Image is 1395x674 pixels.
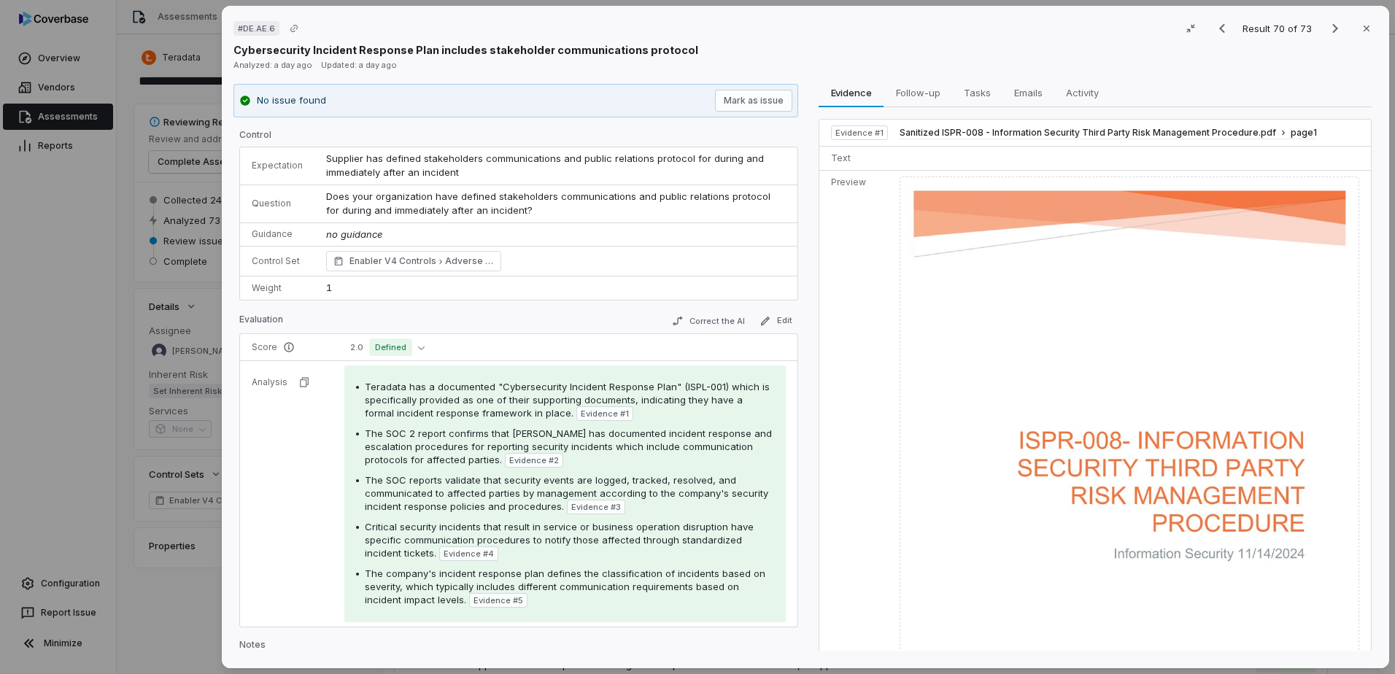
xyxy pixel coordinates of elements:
button: Edit [754,312,798,330]
span: # DE.AE.6 [238,23,275,34]
td: Text [819,146,894,170]
span: Evidence # 2 [509,454,559,466]
p: Analysis [252,376,287,388]
p: No issue found [257,93,326,108]
p: Weight [252,282,303,294]
span: Follow-up [890,83,946,102]
p: Expectation [252,160,303,171]
span: Analyzed: a day ago [233,60,312,70]
button: Copy link [281,15,307,42]
span: Evidence [825,83,878,102]
span: page 1 [1291,127,1317,139]
span: Defined [369,338,412,356]
span: Enabler V4 Controls Adverse Event Analysis [349,254,494,268]
button: Mark as issue [715,90,792,112]
span: Evidence # 4 [444,548,494,559]
button: Previous result [1207,20,1237,37]
p: Control Set [252,255,303,267]
p: Question [252,198,303,209]
span: Activity [1060,83,1105,102]
span: 1 [326,282,332,293]
p: Control [239,129,798,147]
span: Critical security incidents that result in service or business operation disruption have specific... [365,521,754,559]
button: Sanitized ISPR-008 - Information Security Third Party Risk Management Procedure.pdfpage1 [900,127,1317,139]
span: Emails [1008,83,1048,102]
span: The SOC reports validate that security events are logged, tracked, resolved, and communicated to ... [365,474,768,512]
span: Evidence # 1 [581,408,629,419]
button: Correct the AI [666,312,751,330]
p: Evaluation [239,314,283,331]
span: The SOC 2 report confirms that [PERSON_NAME] has documented incident response and escalation proc... [365,427,772,465]
p: Result 70 of 73 [1243,20,1315,36]
span: Updated: a day ago [321,60,397,70]
p: Cybersecurity Incident Response Plan includes stakeholder communications protocol [233,42,698,58]
p: Guidance [252,228,303,240]
span: Evidence # 3 [571,501,621,513]
span: Evidence # 5 [474,594,523,606]
span: Sanitized ISPR-008 - Information Security Third Party Risk Management Procedure.pdf [900,127,1276,139]
span: Teradata has a documented "Cybersecurity Incident Response Plan" (ISPL-001) which is specifically... [365,381,770,419]
span: Evidence # 1 [835,127,884,139]
span: Supplier has defined stakeholders communications and public relations protocol for during and imm... [326,152,767,179]
button: Next result [1321,20,1350,37]
button: 2.0Defined [344,338,430,356]
span: Does your organization have defined stakeholders communications and public relations protocol for... [326,190,773,217]
span: Tasks [958,83,997,102]
span: The company's incident response plan defines the classification of incidents based on severity, w... [365,568,765,605]
p: Score [252,341,321,353]
span: no guidance [326,228,382,240]
p: Notes [239,639,798,656]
